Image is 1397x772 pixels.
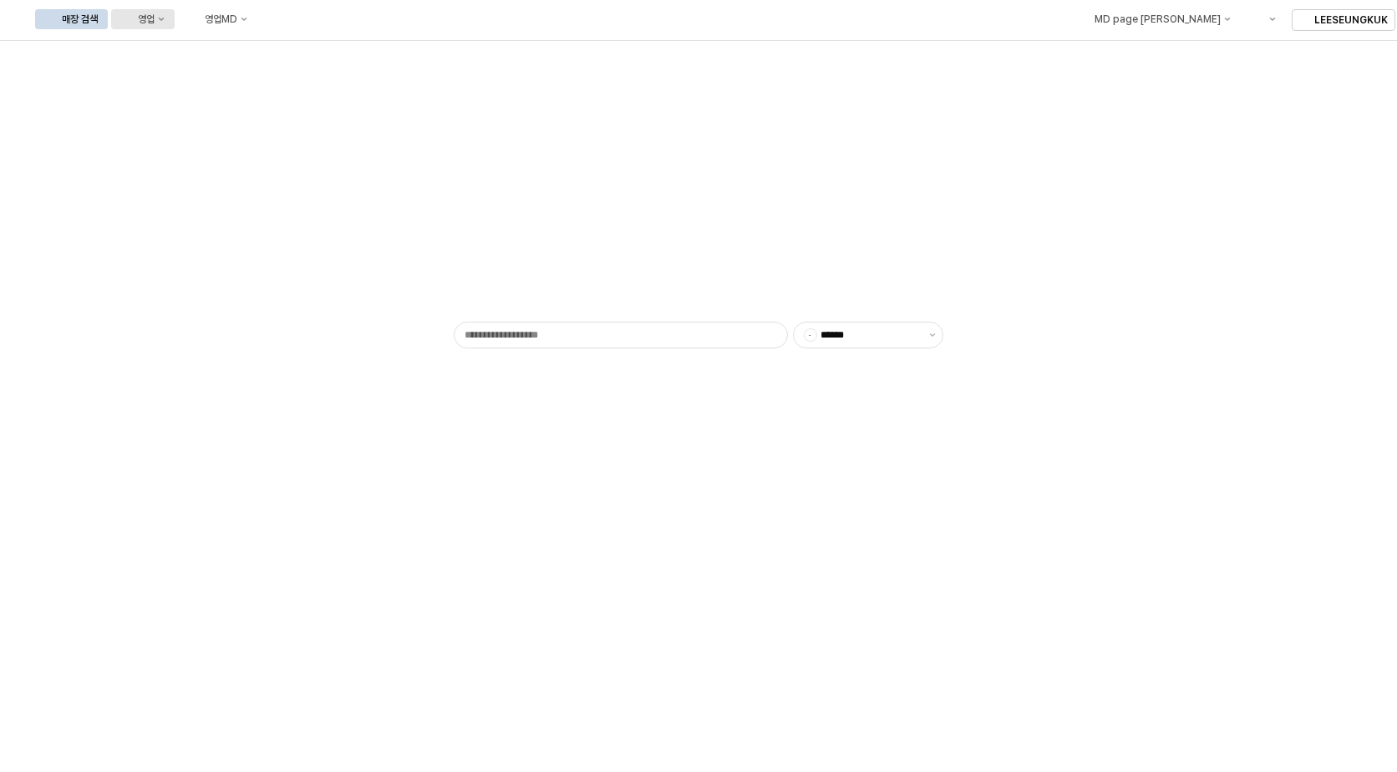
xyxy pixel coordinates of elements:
div: 영업MD [205,13,237,25]
button: 영업 [111,9,175,29]
button: MD page [PERSON_NAME] [1067,9,1240,29]
div: MD page 이동 [1067,9,1240,29]
p: LEESEUNGKUK [1314,13,1388,27]
div: MD page [PERSON_NAME] [1094,13,1220,25]
div: 매장 검색 [62,13,98,25]
button: 매장 검색 [35,9,108,29]
span: - [805,329,816,341]
button: 제안 사항 표시 [922,323,942,348]
div: 영업 [138,13,155,25]
div: Menu item 6 [1243,9,1285,29]
button: LEESEUNGKUK [1292,9,1395,31]
button: 영업MD [178,9,257,29]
